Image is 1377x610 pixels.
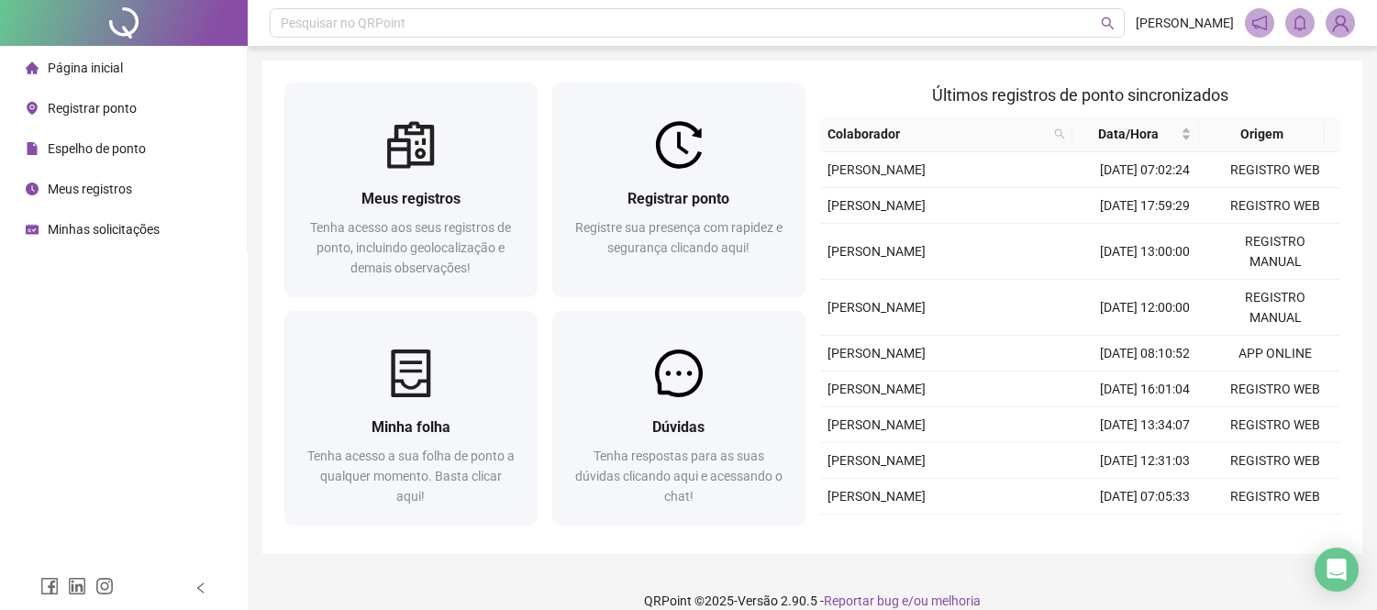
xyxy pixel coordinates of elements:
[1050,120,1069,148] span: search
[824,593,981,608] span: Reportar bug e/ou melhoria
[26,142,39,155] span: file
[48,101,137,116] span: Registrar ponto
[1080,443,1210,479] td: [DATE] 12:31:03
[310,220,511,275] span: Tenha acesso aos seus registros de ponto, incluindo geolocalização e demais observações!
[26,102,39,115] span: environment
[194,582,207,594] span: left
[1080,224,1210,280] td: [DATE] 13:00:00
[26,61,39,74] span: home
[1210,407,1340,443] td: REGISTRO WEB
[284,311,538,525] a: Minha folhaTenha acesso a sua folha de ponto a qualquer momento. Basta clicar aqui!
[284,83,538,296] a: Meus registrosTenha acesso aos seus registros de ponto, incluindo geolocalização e demais observa...
[48,141,146,156] span: Espelho de ponto
[26,223,39,236] span: schedule
[1210,188,1340,224] td: REGISTRO WEB
[48,61,123,75] span: Página inicial
[575,449,783,504] span: Tenha respostas para as suas dúvidas clicando aqui e acessando o chat!
[1327,9,1354,37] img: 87951
[48,222,160,237] span: Minhas solicitações
[1080,280,1210,336] td: [DATE] 12:00:00
[95,577,114,595] span: instagram
[1080,336,1210,372] td: [DATE] 08:10:52
[827,300,926,315] span: [PERSON_NAME]
[738,593,778,608] span: Versão
[1080,152,1210,188] td: [DATE] 07:02:24
[1080,124,1177,144] span: Data/Hora
[26,183,39,195] span: clock-circle
[307,449,515,504] span: Tenha acesso a sua folha de ponto a qualquer momento. Basta clicar aqui!
[827,417,926,432] span: [PERSON_NAME]
[1210,152,1340,188] td: REGISTRO WEB
[1210,443,1340,479] td: REGISTRO WEB
[827,162,926,177] span: [PERSON_NAME]
[1315,548,1359,592] div: Open Intercom Messenger
[1199,116,1326,152] th: Origem
[827,346,926,360] span: [PERSON_NAME]
[932,85,1228,105] span: Últimos registros de ponto sincronizados
[827,453,926,468] span: [PERSON_NAME]
[1072,116,1199,152] th: Data/Hora
[552,311,805,525] a: DúvidasTenha respostas para as suas dúvidas clicando aqui e acessando o chat!
[372,418,450,436] span: Minha folha
[1080,372,1210,407] td: [DATE] 16:01:04
[1080,515,1210,550] td: [DATE] 17:33:44
[1080,188,1210,224] td: [DATE] 17:59:29
[1210,515,1340,550] td: APP ONLINE
[1210,372,1340,407] td: REGISTRO WEB
[575,220,783,255] span: Registre sua presença com rapidez e segurança clicando aqui!
[68,577,86,595] span: linkedin
[1210,224,1340,280] td: REGISTRO MANUAL
[1251,15,1268,31] span: notification
[827,244,926,259] span: [PERSON_NAME]
[1080,479,1210,515] td: [DATE] 07:05:33
[827,124,1047,144] span: Colaborador
[1054,128,1065,139] span: search
[552,83,805,296] a: Registrar pontoRegistre sua presença com rapidez e segurança clicando aqui!
[827,198,926,213] span: [PERSON_NAME]
[1210,479,1340,515] td: REGISTRO WEB
[1136,13,1234,33] span: [PERSON_NAME]
[652,418,705,436] span: Dúvidas
[361,190,461,207] span: Meus registros
[1210,280,1340,336] td: REGISTRO MANUAL
[1101,17,1115,30] span: search
[827,382,926,396] span: [PERSON_NAME]
[1292,15,1308,31] span: bell
[827,489,926,504] span: [PERSON_NAME]
[627,190,729,207] span: Registrar ponto
[1210,336,1340,372] td: APP ONLINE
[40,577,59,595] span: facebook
[48,182,132,196] span: Meus registros
[1080,407,1210,443] td: [DATE] 13:34:07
